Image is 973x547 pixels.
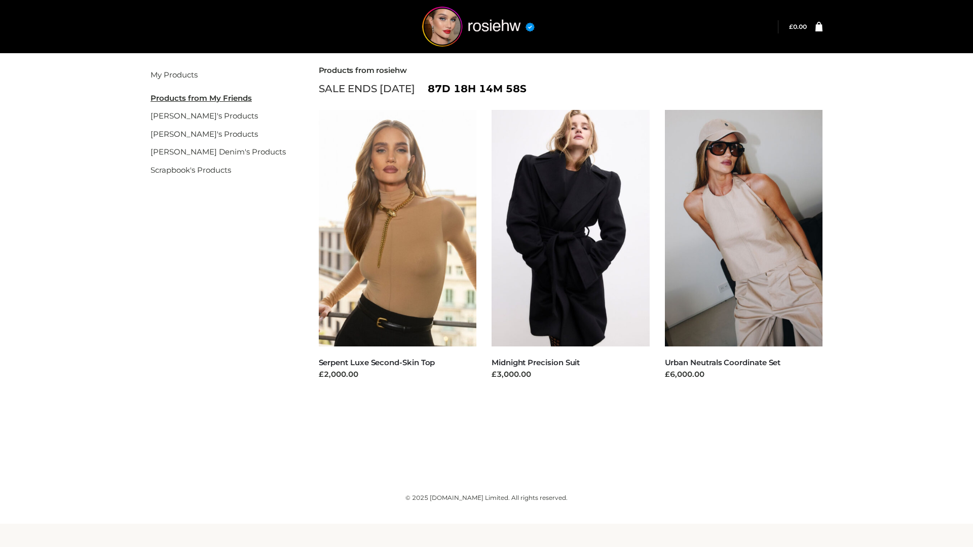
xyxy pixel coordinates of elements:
span: £ [789,23,793,30]
a: My Products [151,70,198,80]
a: [PERSON_NAME] Denim's Products [151,147,286,157]
a: Midnight Precision Suit [492,358,580,367]
div: SALE ENDS [DATE] [319,80,823,97]
u: Products from My Friends [151,93,252,103]
div: £3,000.00 [492,369,650,380]
img: rosiehw [402,7,554,47]
a: Scrapbook's Products [151,165,231,175]
div: £6,000.00 [665,369,823,380]
span: 87d 18h 14m 58s [428,80,527,97]
h2: Products from rosiehw [319,66,823,75]
a: Urban Neutrals Coordinate Set [665,358,781,367]
div: © 2025 [DOMAIN_NAME] Limited. All rights reserved. [151,493,822,503]
a: £0.00 [789,23,807,30]
a: Serpent Luxe Second-Skin Top [319,358,435,367]
a: [PERSON_NAME]'s Products [151,111,258,121]
a: [PERSON_NAME]'s Products [151,129,258,139]
bdi: 0.00 [789,23,807,30]
div: £2,000.00 [319,369,477,380]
